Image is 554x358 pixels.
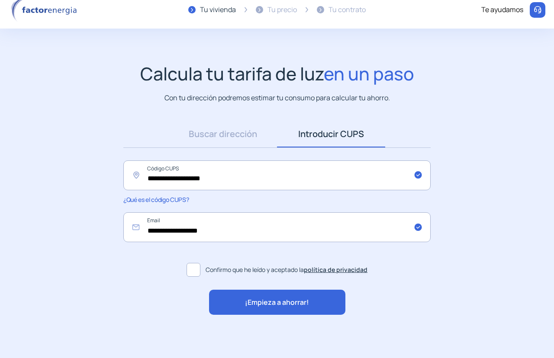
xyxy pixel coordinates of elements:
[245,297,309,308] span: ¡Empieza a ahorrar!
[200,4,236,16] div: Tu vivienda
[164,93,390,103] p: Con tu dirección podremos estimar tu consumo para calcular tu ahorro.
[304,265,367,274] a: política de privacidad
[169,121,277,147] a: Buscar dirección
[533,6,542,14] img: llamar
[277,121,385,147] a: Introducir CUPS
[206,265,367,275] span: Confirmo que he leído y aceptado la
[267,4,297,16] div: Tu precio
[329,4,366,16] div: Tu contrato
[140,63,414,84] h1: Calcula tu tarifa de luz
[324,61,414,86] span: en un paso
[481,4,523,16] div: Te ayudamos
[123,195,189,204] span: ¿Qué es el código CUPS?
